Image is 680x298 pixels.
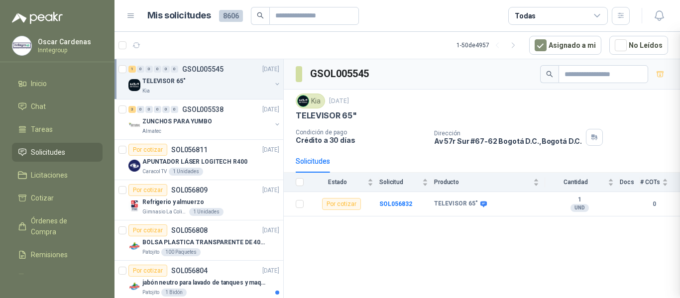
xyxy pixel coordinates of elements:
span: Cotizar [31,193,54,203]
a: Remisiones [12,245,103,264]
span: Licitaciones [31,170,68,181]
a: Órdenes de Compra [12,211,103,241]
a: Inicio [12,74,103,93]
a: Configuración [12,268,103,287]
a: Solicitudes [12,143,103,162]
p: Inntegroup [38,47,100,53]
span: Chat [31,101,46,112]
span: Remisiones [31,249,68,260]
span: Configuración [31,272,75,283]
span: search [257,12,264,19]
a: Tareas [12,120,103,139]
span: Órdenes de Compra [31,215,93,237]
span: Inicio [31,78,47,89]
span: 8606 [219,10,243,22]
a: Licitaciones [12,166,103,185]
a: Chat [12,97,103,116]
h1: Mis solicitudes [147,8,211,23]
span: Tareas [31,124,53,135]
img: Company Logo [12,36,31,55]
p: Oscar Cardenas [38,38,100,45]
img: Logo peakr [12,12,63,24]
div: Todas [515,10,536,21]
span: Solicitudes [31,147,65,158]
a: Cotizar [12,189,103,207]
